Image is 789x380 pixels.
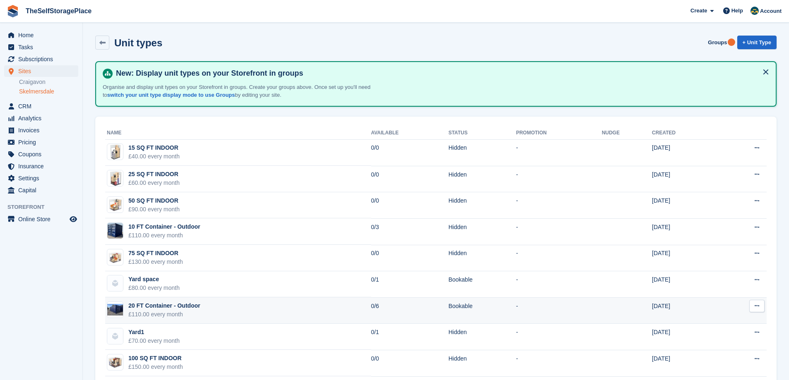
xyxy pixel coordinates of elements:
[371,297,449,324] td: 0/6
[449,350,516,376] td: Hidden
[114,37,162,48] h2: Unit types
[18,148,68,160] span: Coupons
[19,88,78,96] a: Skelmersdale
[652,192,718,219] td: [DATE]
[371,192,449,219] td: 0/0
[371,350,449,376] td: 0/0
[18,184,68,196] span: Capital
[728,38,735,46] div: Tooltip anchor
[103,83,393,99] p: Organise and display unit types on your Storefront in groups. Create your groups above. Once set ...
[107,251,123,263] img: Screenshot%202025-08-07%20at%2011.26.19.png
[652,127,718,140] th: Created
[737,36,777,49] a: + Unit Type
[652,350,718,376] td: [DATE]
[4,53,78,65] a: menu
[4,41,78,53] a: menu
[516,324,602,350] td: -
[371,245,449,271] td: 0/0
[516,271,602,298] td: -
[128,143,180,152] div: 15 SQ FT INDOOR
[516,139,602,166] td: -
[449,324,516,350] td: Hidden
[516,166,602,192] td: -
[449,297,516,324] td: Bookable
[105,127,371,140] th: Name
[4,124,78,136] a: menu
[18,213,68,225] span: Online Store
[449,192,516,219] td: Hidden
[4,29,78,41] a: menu
[108,170,123,186] img: Screenshot%202025-08-07%20at%2011.14.15.png
[18,53,68,65] span: Subscriptions
[22,4,95,18] a: TheSelfStoragePlace
[128,310,200,319] div: £110.00 every month
[128,284,180,292] div: £80.00 every month
[110,143,121,160] img: Screenshot%202025-08-07%20at%2011.12.36.png
[516,127,602,140] th: Promotion
[128,170,180,179] div: 25 SQ FT INDOOR
[371,166,449,192] td: 0/0
[4,136,78,148] a: menu
[652,245,718,271] td: [DATE]
[4,213,78,225] a: menu
[602,127,652,140] th: Nudge
[652,324,718,350] td: [DATE]
[107,223,123,239] img: 10foot.png
[18,160,68,172] span: Insurance
[128,354,183,363] div: 100 SQ FT INDOOR
[4,65,78,77] a: menu
[371,127,449,140] th: Available
[516,218,602,245] td: -
[128,222,200,231] div: 10 FT Container - Outdoor
[4,100,78,112] a: menu
[449,245,516,271] td: Hidden
[4,172,78,184] a: menu
[18,29,68,41] span: Home
[7,5,19,17] img: stora-icon-8386f47178a22dfd0bd8f6a31ec36ba5ce8667c1dd55bd0f319d3a0aa187defe.svg
[107,197,123,212] img: Screenshot%202025-08-07%20at%2011.15.01.png
[516,297,602,324] td: -
[107,328,123,344] img: blank-unit-type-icon-ffbac7b88ba66c5e286b0e438baccc4b9c83835d4c34f86887a83fc20ec27e7b.svg
[705,36,730,49] a: Groups
[371,139,449,166] td: 0/0
[128,363,183,371] div: £150.00 every month
[652,297,718,324] td: [DATE]
[4,112,78,124] a: menu
[652,218,718,245] td: [DATE]
[371,271,449,298] td: 0/1
[750,7,759,15] img: Gairoid
[371,324,449,350] td: 0/1
[449,271,516,298] td: Bookable
[449,127,516,140] th: Status
[516,350,602,376] td: -
[690,7,707,15] span: Create
[68,214,78,224] a: Preview store
[4,160,78,172] a: menu
[4,148,78,160] a: menu
[128,328,180,337] div: Yard1
[18,41,68,53] span: Tasks
[516,192,602,219] td: -
[128,258,183,266] div: £130.00 every month
[128,337,180,345] div: £70.00 every month
[128,301,200,310] div: 20 FT Container - Outdoor
[107,92,235,98] a: switch your unit type display mode to use Groups
[18,65,68,77] span: Sites
[449,218,516,245] td: Hidden
[7,203,82,211] span: Storefront
[449,139,516,166] td: Hidden
[18,124,68,136] span: Invoices
[128,152,180,161] div: £40.00 every month
[760,7,782,15] span: Account
[128,249,183,258] div: 75 SQ FT INDOOR
[19,78,78,86] a: Craigavon
[113,69,769,78] h4: New: Display unit types on your Storefront in groups
[731,7,743,15] span: Help
[449,166,516,192] td: Hidden
[18,100,68,112] span: CRM
[516,245,602,271] td: -
[371,218,449,245] td: 0/3
[128,231,200,240] div: £110.00 every month
[18,172,68,184] span: Settings
[4,184,78,196] a: menu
